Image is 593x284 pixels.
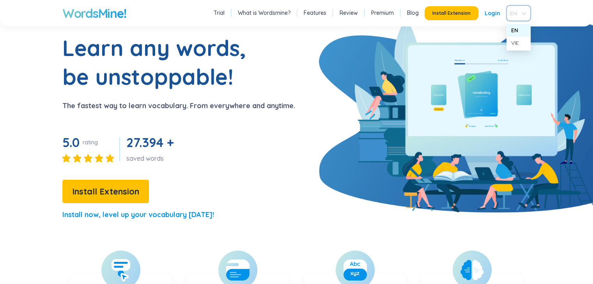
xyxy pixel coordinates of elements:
span: VIE [510,7,524,19]
h1: Learn any words, be unstoppable! [62,33,257,91]
a: Features [304,9,326,17]
a: Login [485,6,500,20]
div: rating [83,138,98,146]
button: Install Extension [62,180,149,203]
button: Install Extension [425,6,478,20]
p: Install now, level up your vocabulary [DATE]! [62,209,214,220]
a: Premium [371,9,394,17]
span: Install Extension [72,185,139,198]
div: VIE [511,39,526,47]
a: Trial [214,9,225,17]
a: Review [340,9,358,17]
span: Install Extension [432,10,471,16]
div: saved words [126,154,177,163]
a: What is Wordsmine? [238,9,290,17]
a: WordsMine! [62,5,126,21]
span: 5.0 [62,135,80,150]
a: Install Extension [62,188,149,196]
span: 27.394 + [126,135,173,150]
p: The fastest way to learn vocabulary. From everywhere and anytime. [62,100,295,111]
div: VIE [506,37,531,49]
div: EN [506,24,531,37]
div: EN [511,26,526,35]
a: Blog [407,9,419,17]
